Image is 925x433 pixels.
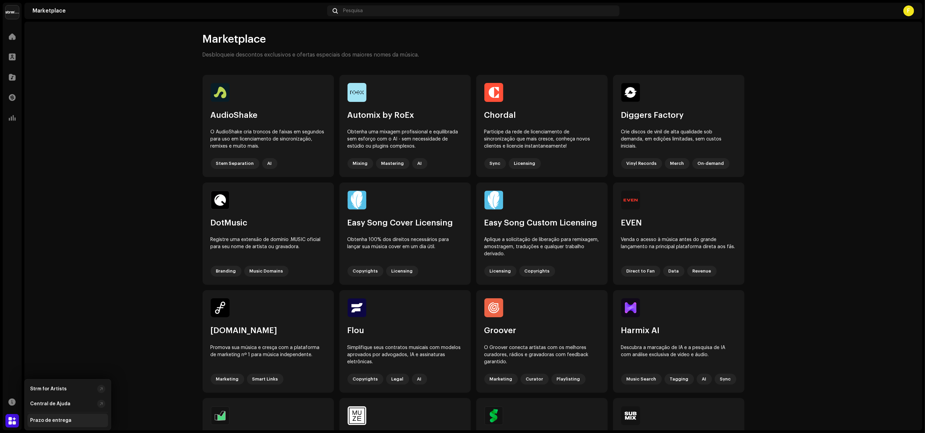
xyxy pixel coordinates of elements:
img: 9e8a6d41-7326-4eb6-8be3-a4db1a720e63 [484,83,503,102]
div: Participe da rede de licenciamento de sincronização que mais cresce, conheça novos clientes e lic... [484,129,600,150]
div: Promova sua música e cresça com a plataforma de marketing nº 1 para música independente. [211,344,326,366]
p: Desbloqueie descontos exclusivos e ofertas especiais dos maiores nomes da música. [203,51,419,59]
div: Music Domains [244,266,289,277]
div: O AudioShake cria troncos de faixas em segundos para uso em licenciamento de sincronização, remix... [211,129,326,150]
re-m-nav-item: Prazo de entrega [27,414,108,427]
img: 2fd7bcad-6c73-4393-bbe1-37a2d9795fdd [211,83,230,102]
div: AudioShake [211,110,326,121]
div: On-demand [692,158,730,169]
div: Copyrights [348,266,383,277]
img: f2913311-899a-4e39-b073-7a152254d51c [348,298,366,317]
div: Descubra a marcação de IA e a pesquisa de IA com análise exclusiva de vídeo e áudio. [621,344,736,366]
div: Registre uma extensão de domínio .MUSIC oficial para seu nome de artista ou gravadora. [211,236,326,258]
div: Crie discos de vinil de alta qualidade sob demanda, em edições limitadas, sem custos iniciais. [621,129,736,150]
div: Strm for Artists [30,386,67,392]
div: EVEN [621,218,736,228]
div: Revenue [687,266,717,277]
div: Marketing [484,374,518,385]
div: AI [412,158,427,169]
div: [DOMAIN_NAME] [211,325,326,336]
div: Simplifique seus contratos musicais com modelos aprovados por advogados, IA e assinaturas eletrôn... [348,344,463,366]
img: afae1709-c827-4b76-a652-9ddd8808f967 [621,83,640,102]
div: Curator [521,374,549,385]
div: Mixing [348,158,373,169]
div: Sync [484,158,506,169]
img: a95fe301-50de-48df-99e3-24891476c30c [348,191,366,210]
span: Pesquisa [343,8,363,14]
div: AI [412,374,427,385]
div: Playlisting [551,374,586,385]
div: Copyrights [348,374,383,385]
div: Licensing [484,266,517,277]
div: Vinyl Records [621,158,662,169]
div: Easy Song Cover Licensing [348,218,463,228]
div: Copyrights [519,266,555,277]
img: f9243b49-c25a-4d68-8918-7cbae34de391 [484,298,503,317]
div: Marketing [211,374,244,385]
img: 70660b44-c646-4460-ae8f-61ae6fc98b65 [348,406,366,425]
img: f6bbf7fb-1a84-49c4-ab47-0dc55801bd65 [484,406,503,425]
div: DotMusic [211,218,326,228]
re-m-nav-item: Central de Ajuda [27,397,108,411]
div: Prazo de entrega [30,418,71,423]
div: Branding [211,266,241,277]
div: Venda o acesso à música antes do grande lançamento na principal plataforma direta aos fãs. [621,236,736,258]
div: Obtenha uma mixagem profissional e equilibrada sem esforço com o AI - sem necessidade de estúdio ... [348,129,463,150]
div: Merch [665,158,690,169]
div: Legal [386,374,409,385]
div: Aplique a solicitação de liberação para remixagem, amostragem, traduções e qualquer trabalho deri... [484,236,600,258]
img: 46c17930-3148-471f-8b2a-36717c1ad0d1 [211,298,230,317]
div: Data [663,266,685,277]
img: b9de4340-9125-4629-bc9f-1d5712c7440d [621,406,640,425]
div: Obtenha 100% dos direitos necessários para lançar sua música cover em um dia útil. [348,236,463,258]
div: Diggers Factory [621,110,736,121]
span: Marketplace [203,33,266,46]
img: 4efbf0ee-14b1-4b51-a262-405f2c1f933c [621,298,640,317]
div: Stem Separation [211,158,259,169]
img: 3e92c471-8f99-4bc3-91af-f70f33238202 [348,83,366,102]
div: F [903,5,914,16]
div: Licensing [509,158,541,169]
div: Smart Links [247,374,283,385]
div: Tagging [665,374,694,385]
div: Direct to Fan [621,266,660,277]
div: Licensing [386,266,418,277]
div: Central de Ajuda [30,401,70,407]
div: Harmix AI [621,325,736,336]
div: O Groover conecta artistas com os melhores curadores, rádios e gravadoras com feedback garantido. [484,344,600,366]
div: Groover [484,325,600,336]
div: Easy Song Custom Licensing [484,218,600,228]
div: Marketplace [33,8,324,14]
div: Mastering [376,158,409,169]
div: Automix by RoEx [348,110,463,121]
img: 35edca2f-5628-4998-9fc9-38d367af0ecc [484,191,503,210]
div: Chordal [484,110,600,121]
img: eb58a31c-f81c-4818-b0f9-d9e66cbda676 [211,191,230,210]
div: Music Search [621,374,662,385]
div: AI [697,374,712,385]
div: Sync [715,374,736,385]
div: Flou [348,325,463,336]
img: e31f89c7-56d3-452a-a576-703bf0380ad5 [211,406,230,425]
div: AI [262,158,277,169]
img: 408b884b-546b-4518-8448-1008f9c76b02 [5,5,19,19]
img: 60ceb9ec-a8b3-4a3c-9260-8138a3b22953 [621,191,640,210]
